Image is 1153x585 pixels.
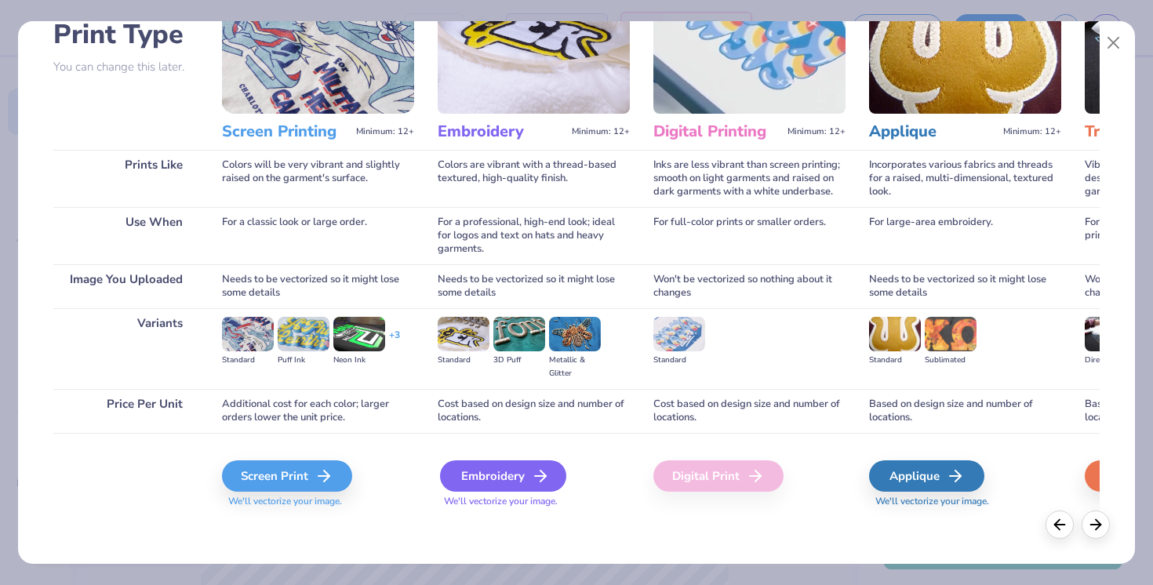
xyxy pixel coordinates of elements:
img: Direct-to-film [1085,317,1137,351]
img: Neon Ink [333,317,385,351]
h3: Applique [869,122,997,142]
span: Minimum: 12+ [572,126,630,137]
div: For large-area embroidery. [869,207,1061,264]
div: Prints Like [53,150,198,207]
img: Sublimated [925,317,977,351]
img: 3D Puff [493,317,545,351]
div: Cost based on design size and number of locations. [438,389,630,433]
div: Incorporates various fabrics and threads for a raised, multi-dimensional, textured look. [869,150,1061,207]
span: Minimum: 12+ [1003,126,1061,137]
div: For full-color prints or smaller orders. [653,207,846,264]
div: Direct-to-film [1085,354,1137,367]
div: Based on design size and number of locations. [869,389,1061,433]
span: We'll vectorize your image. [222,495,414,508]
div: Variants [53,308,198,389]
img: Standard [869,317,921,351]
div: Needs to be vectorized so it might lose some details [869,264,1061,308]
div: Embroidery [440,460,566,492]
div: 3D Puff [493,354,545,367]
div: Inks are less vibrant than screen printing; smooth on light garments and raised on dark garments ... [653,150,846,207]
span: We'll vectorize your image. [438,495,630,508]
div: Colors are vibrant with a thread-based textured, high-quality finish. [438,150,630,207]
div: Neon Ink [333,354,385,367]
div: Puff Ink [278,354,329,367]
div: Standard [222,354,274,367]
div: + 3 [389,329,400,355]
div: Additional cost for each color; larger orders lower the unit price. [222,389,414,433]
div: Needs to be vectorized so it might lose some details [222,264,414,308]
img: Standard [653,317,705,351]
div: Applique [869,460,984,492]
div: Standard [869,354,921,367]
h3: Screen Printing [222,122,350,142]
div: Digital Print [653,460,784,492]
div: Cost based on design size and number of locations. [653,389,846,433]
h3: Digital Printing [653,122,781,142]
img: Metallic & Glitter [549,317,601,351]
div: Image You Uploaded [53,264,198,308]
span: Minimum: 12+ [787,126,846,137]
h3: Embroidery [438,122,566,142]
div: Screen Print [222,460,352,492]
div: Colors will be very vibrant and slightly raised on the garment's surface. [222,150,414,207]
div: For a classic look or large order. [222,207,414,264]
div: Needs to be vectorized so it might lose some details [438,264,630,308]
div: Standard [438,354,489,367]
p: You can change this later. [53,60,198,74]
img: Standard [222,317,274,351]
div: Standard [653,354,705,367]
span: We'll vectorize your image. [869,495,1061,508]
div: Metallic & Glitter [549,354,601,380]
span: Minimum: 12+ [356,126,414,137]
div: Use When [53,207,198,264]
button: Close [1099,28,1129,58]
div: For a professional, high-end look; ideal for logos and text on hats and heavy garments. [438,207,630,264]
div: Won't be vectorized so nothing about it changes [653,264,846,308]
img: Standard [438,317,489,351]
img: Puff Ink [278,317,329,351]
div: Price Per Unit [53,389,198,433]
div: Sublimated [925,354,977,367]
